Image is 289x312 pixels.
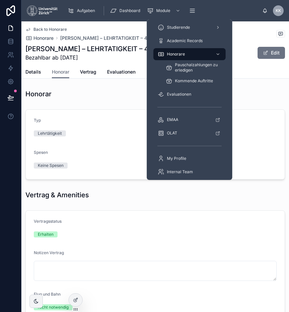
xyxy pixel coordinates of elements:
span: Academic Records [167,38,203,43]
img: App logo [27,5,58,16]
div: Nicht notwendig [38,304,69,310]
h1: Vertrag & Amenities [25,190,89,200]
a: Aufgaben [66,5,100,17]
span: Typ [34,118,41,123]
span: My Profile [167,156,186,161]
span: Notizen Vertrag [34,250,64,255]
a: Dashboard [108,5,145,17]
span: Module [156,8,170,13]
span: EMAA [167,117,178,122]
a: My Profile [154,152,226,165]
span: Evaluationen [107,69,135,75]
span: Spesen [34,150,48,155]
span: Aufgaben [77,8,95,13]
a: Back to Honorare [25,27,67,32]
span: Kommende Auftritte [175,78,213,84]
span: Honorare [167,51,185,57]
div: Erhalten [38,231,54,237]
a: Honorar [52,66,69,79]
a: Studierende [154,21,226,33]
a: Kommende Auftritte [162,75,226,87]
div: scrollable content [63,3,262,18]
a: Academic Records [154,35,226,47]
span: Honorare [33,35,54,41]
a: Vertrag [80,66,96,79]
a: OLAT [154,127,226,139]
div: Keine Spesen [38,163,64,169]
span: Honorar [52,69,69,75]
span: KK [276,8,281,13]
span: Evaluationen [167,92,191,97]
div: scrollable content [147,19,232,180]
a: Honorare [25,35,54,41]
a: Honorare [154,48,226,60]
button: Edit [258,47,285,59]
span: Flug und Bahn [34,292,61,297]
a: Internal Team [154,166,226,178]
div: Lehrtätigkeit [38,130,62,136]
h1: [PERSON_NAME] – LEHRTATIGKEIT – 45943 [25,44,166,54]
span: Vertrag [80,69,96,75]
a: Module [145,5,184,17]
a: EMAA [154,114,226,126]
span: Dashboard [119,8,140,13]
span: Vertragsstatus [34,219,62,224]
span: Back to Honorare [33,27,67,32]
span: Pauschalzahlungen zu erledigen [175,62,219,73]
span: Studierende [167,25,190,30]
a: [PERSON_NAME] – LEHRTATIGKEIT – 45943 [60,35,159,41]
h1: Honorar [25,89,52,99]
a: Pauschalzahlungen zu erledigen [162,62,226,74]
span: Bezahlbar ab [DATE] [25,54,166,62]
a: Evaluationen [154,88,226,100]
span: Details [25,69,41,75]
a: Details [25,66,41,79]
span: Internal Team [167,169,193,175]
span: OLAT [167,130,177,136]
a: Evaluationen [107,66,135,79]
